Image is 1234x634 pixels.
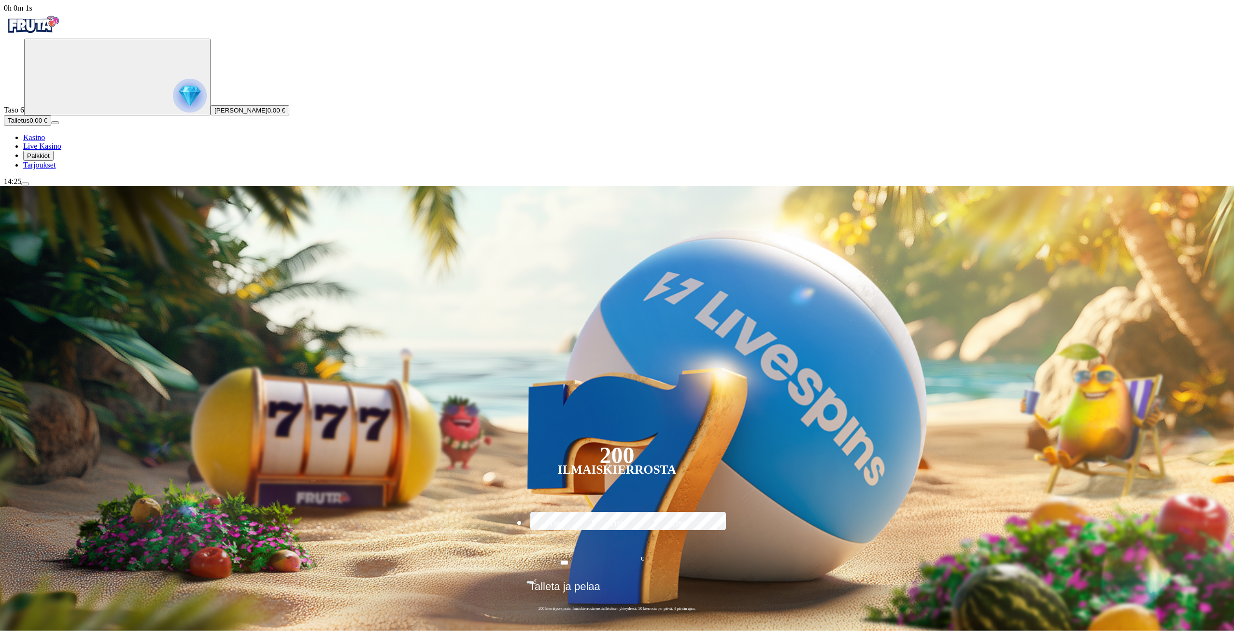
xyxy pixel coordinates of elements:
[652,510,706,538] label: €250
[4,106,24,114] span: Taso 6
[211,105,289,115] button: [PERSON_NAME]0.00 €
[51,121,59,124] button: menu
[526,606,708,611] span: 200 kierrätysvapaata ilmaiskierrosta ensitalletuksen yhteydessä. 50 kierrosta per päivä, 4 päivän...
[8,117,29,124] span: Talletus
[23,161,56,169] a: gift-inverted iconTarjoukset
[23,142,61,150] span: Live Kasino
[4,4,32,12] span: user session time
[529,580,600,600] span: Talleta ja pelaa
[4,13,1230,169] nav: Primary
[29,117,47,124] span: 0.00 €
[23,161,56,169] span: Tarjoukset
[4,115,51,126] button: Talletusplus icon0.00 €
[214,107,268,114] span: [PERSON_NAME]
[528,510,582,538] label: €50
[268,107,285,114] span: 0.00 €
[173,79,207,113] img: reward progress
[4,30,62,38] a: Fruta
[641,554,644,564] span: €
[4,177,21,185] span: 14:25
[599,450,634,461] div: 200
[24,39,211,115] button: reward progress
[23,133,45,141] span: Kasino
[590,510,644,538] label: €150
[4,13,62,37] img: Fruta
[534,578,537,583] span: €
[558,464,677,476] div: Ilmaiskierrosta
[21,183,29,185] button: menu
[526,580,708,600] button: Talleta ja pelaa
[23,133,45,141] a: diamond iconKasino
[27,152,50,159] span: Palkkiot
[23,142,61,150] a: poker-chip iconLive Kasino
[23,151,54,161] button: reward iconPalkkiot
